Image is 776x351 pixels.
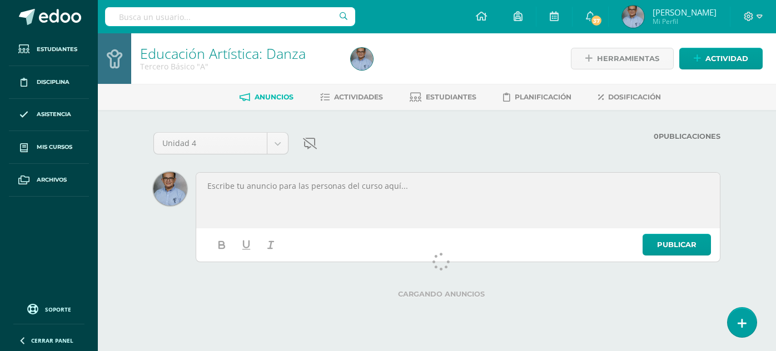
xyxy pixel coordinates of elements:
[334,93,383,101] span: Actividades
[653,17,717,26] span: Mi Perfil
[598,88,661,106] a: Dosificación
[140,44,306,63] a: Educación Artística: Danza
[9,99,89,132] a: Asistencia
[503,88,571,106] a: Planificación
[13,301,84,316] a: Soporte
[105,7,355,26] input: Busca un usuario...
[140,46,337,61] h1: Educación Artística: Danza
[394,132,720,141] label: Publicaciones
[9,33,89,66] a: Estudiantes
[653,7,717,18] span: [PERSON_NAME]
[608,93,661,101] span: Dosificación
[679,48,763,69] a: Actividad
[705,48,748,69] span: Actividad
[162,133,258,154] span: Unidad 4
[158,290,725,298] label: Cargando anuncios
[9,131,89,164] a: Mis cursos
[320,88,383,106] a: Actividades
[515,93,571,101] span: Planificación
[140,61,337,72] div: Tercero Básico 'A'
[622,6,644,28] img: c9224ec7d4d01837cccb8d1b30e13377.png
[9,66,89,99] a: Disciplina
[426,93,476,101] span: Estudiantes
[37,110,71,119] span: Asistencia
[154,133,288,154] a: Unidad 4
[37,143,72,152] span: Mis cursos
[240,88,294,106] a: Anuncios
[9,164,89,197] a: Archivos
[410,88,476,106] a: Estudiantes
[153,172,187,205] img: c0a26e2fe6bfcdf9029544cd5cc8fd3b.png
[351,48,373,70] img: c9224ec7d4d01837cccb8d1b30e13377.png
[571,48,674,69] a: Herramientas
[255,93,294,101] span: Anuncios
[654,132,659,141] strong: 0
[45,305,71,313] span: Soporte
[37,78,69,87] span: Disciplina
[37,45,77,54] span: Estudiantes
[37,175,67,184] span: Archivos
[597,48,659,69] span: Herramientas
[643,234,711,255] a: Publicar
[590,14,603,27] span: 37
[31,337,73,344] span: Cerrar panel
